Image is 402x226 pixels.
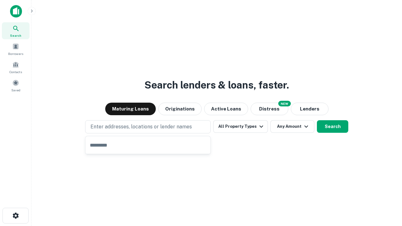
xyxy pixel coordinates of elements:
span: Search [10,33,21,38]
button: Search distressed loans with lien and other non-mortgage details. [251,103,288,115]
span: Borrowers [8,51,23,56]
button: Active Loans [204,103,248,115]
button: Enter addresses, locations or lender names [85,120,211,133]
span: Contacts [9,69,22,74]
a: Borrowers [2,40,30,57]
button: Search [317,120,348,133]
a: Saved [2,77,30,94]
iframe: Chat Widget [371,176,402,206]
button: Any Amount [270,120,314,133]
button: Lenders [291,103,329,115]
h3: Search lenders & loans, faster. [144,78,289,93]
span: Saved [11,88,20,93]
p: Enter addresses, locations or lender names [90,123,192,131]
div: NEW [278,101,291,106]
button: All Property Types [213,120,268,133]
button: Maturing Loans [105,103,156,115]
a: Search [2,22,30,39]
a: Contacts [2,59,30,76]
img: capitalize-icon.png [10,5,22,18]
button: Originations [158,103,202,115]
